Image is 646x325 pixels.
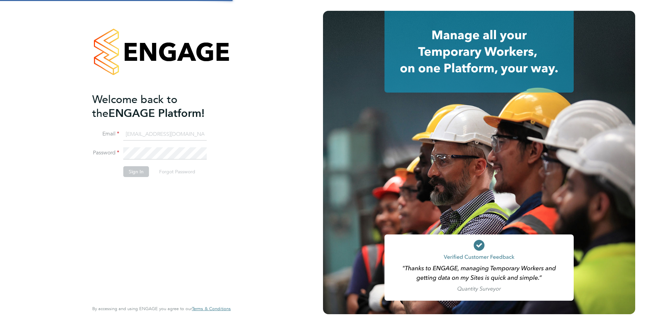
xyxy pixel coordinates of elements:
button: Sign In [123,166,149,177]
a: Terms & Conditions [192,306,231,311]
span: By accessing and using ENGAGE you agree to our [92,306,231,311]
input: Enter your work email... [123,128,207,141]
label: Password [92,149,119,156]
button: Forgot Password [154,166,201,177]
h2: ENGAGE Platform! [92,93,224,120]
span: Welcome back to the [92,93,177,120]
label: Email [92,130,119,137]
